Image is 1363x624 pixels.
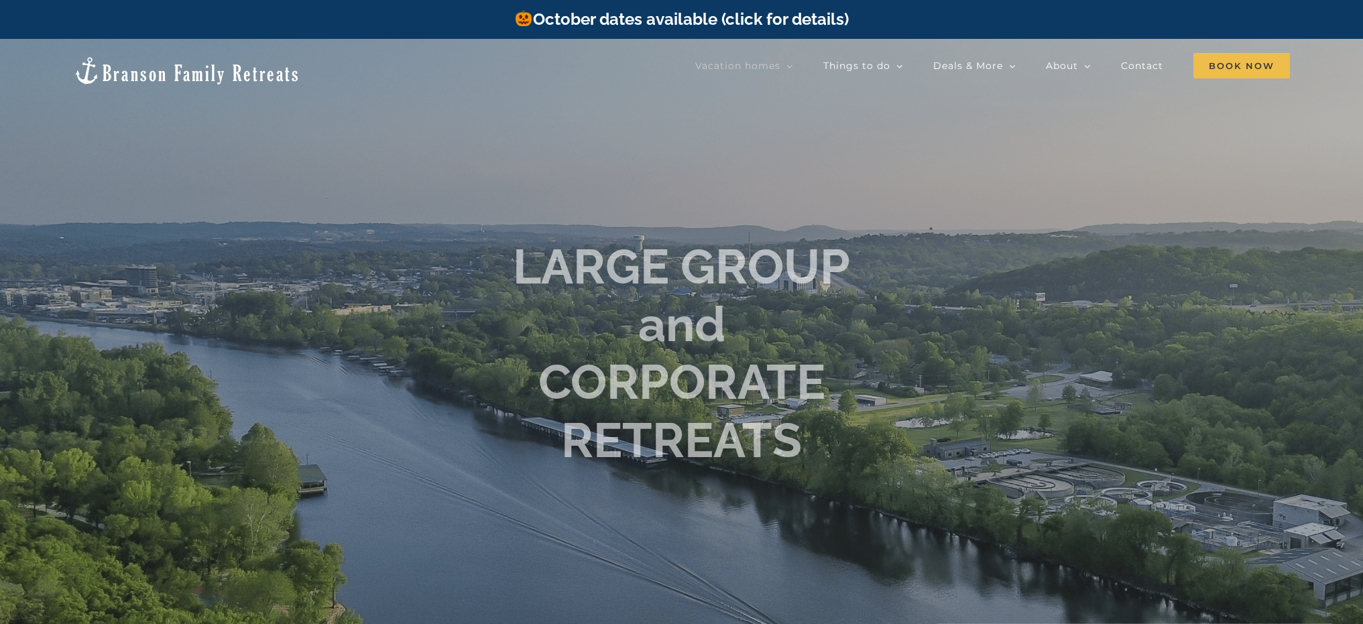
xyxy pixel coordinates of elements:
a: Book Now [1193,52,1290,79]
span: Things to do [823,61,890,70]
span: Deals & More [933,61,1003,70]
span: Book Now [1193,53,1290,78]
nav: Main Menu [695,52,1290,79]
a: Deals & More [933,52,1016,79]
h1: LARGE GROUP and CORPORATE RETREATS [414,237,950,469]
span: Vacation homes [695,61,780,70]
a: Vacation homes [695,52,793,79]
span: About [1046,61,1078,70]
span: Contact [1121,61,1163,70]
a: Things to do [823,52,903,79]
a: About [1046,52,1091,79]
img: 🎃 [516,10,532,26]
a: Contact [1121,52,1163,79]
img: Branson Family Retreats Logo [73,56,300,86]
a: October dates available (click for details) [514,9,848,29]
